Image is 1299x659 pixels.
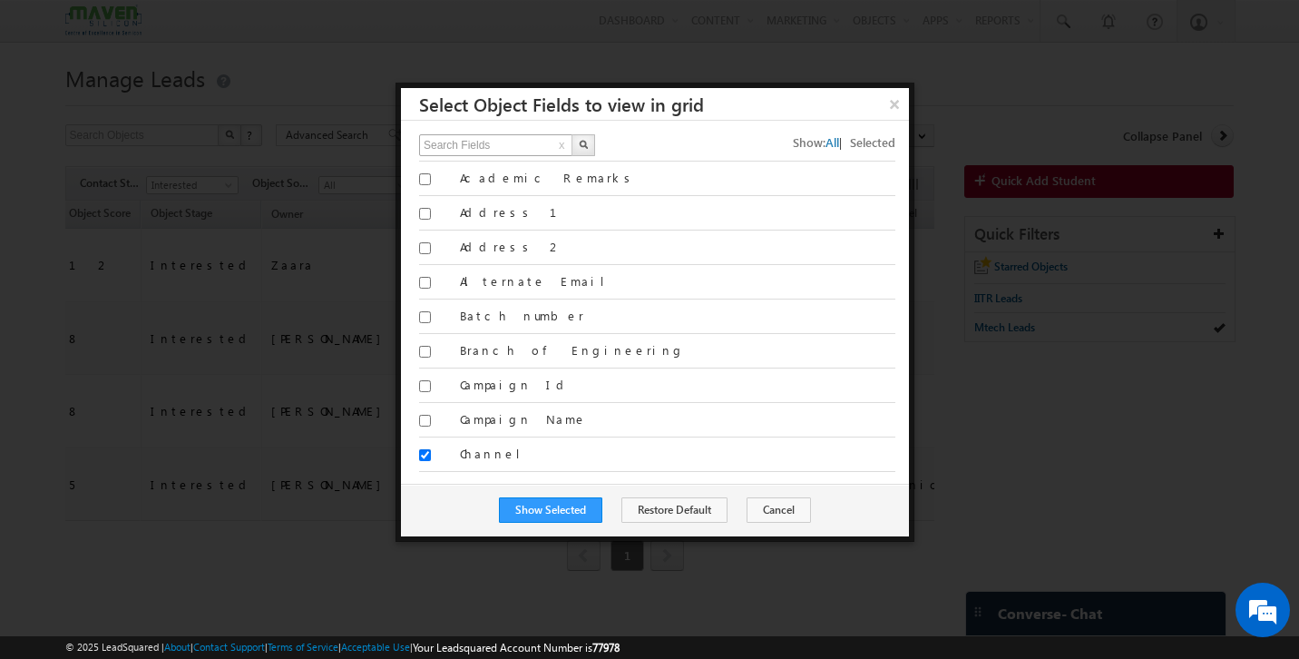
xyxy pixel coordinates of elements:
label: Checkbox [460,480,895,497]
label: Campaign Name [460,411,895,428]
label: Address 1 [460,204,895,221]
a: Acceptable Use [341,641,410,653]
div: Minimize live chat window [298,9,341,53]
a: Terms of Service [268,641,338,653]
button: Cancel [747,497,811,523]
img: d_60004797649_company_0_60004797649 [31,95,76,119]
img: Search [579,140,588,149]
span: Show: [793,134,825,150]
input: Select/Unselect Column [419,242,431,254]
button: x [556,135,568,157]
label: Branch of Engineering [460,342,895,359]
button: Show Selected [499,497,602,523]
input: Select/Unselect Column [419,311,431,323]
a: Contact Support [193,641,265,653]
div: Chat with us now [94,95,305,119]
span: © 2025 LeadSquared | | | | | [65,639,620,656]
label: Campaign Id [460,377,895,393]
input: Select/Unselect Column [419,208,431,220]
h3: Select Object Fields to view in grid [419,88,909,120]
button: Restore Default [621,497,728,523]
input: Select/Unselect Column [419,173,431,185]
span: Selected [850,134,895,150]
label: Academic Remarks [460,170,895,186]
label: Address 2 [460,239,895,255]
em: Start Chat [247,517,329,542]
span: | [839,134,850,150]
label: Batch number [460,308,895,324]
a: About [164,641,190,653]
label: Channel [460,446,895,462]
input: Select/Unselect Column [419,380,431,392]
input: Select/Unselect Column [419,346,431,358]
button: × [880,88,909,120]
input: Select/Unselect Column [419,415,431,427]
input: Select/Unselect Column [419,277,431,289]
span: 77978 [592,641,620,654]
label: Alternate Email [460,273,895,290]
input: Select/Unselect Column [419,449,431,461]
textarea: Type your message and hit 'Enter' [24,168,331,502]
span: Your Leadsquared Account Number is [413,641,620,654]
span: All [825,134,839,150]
